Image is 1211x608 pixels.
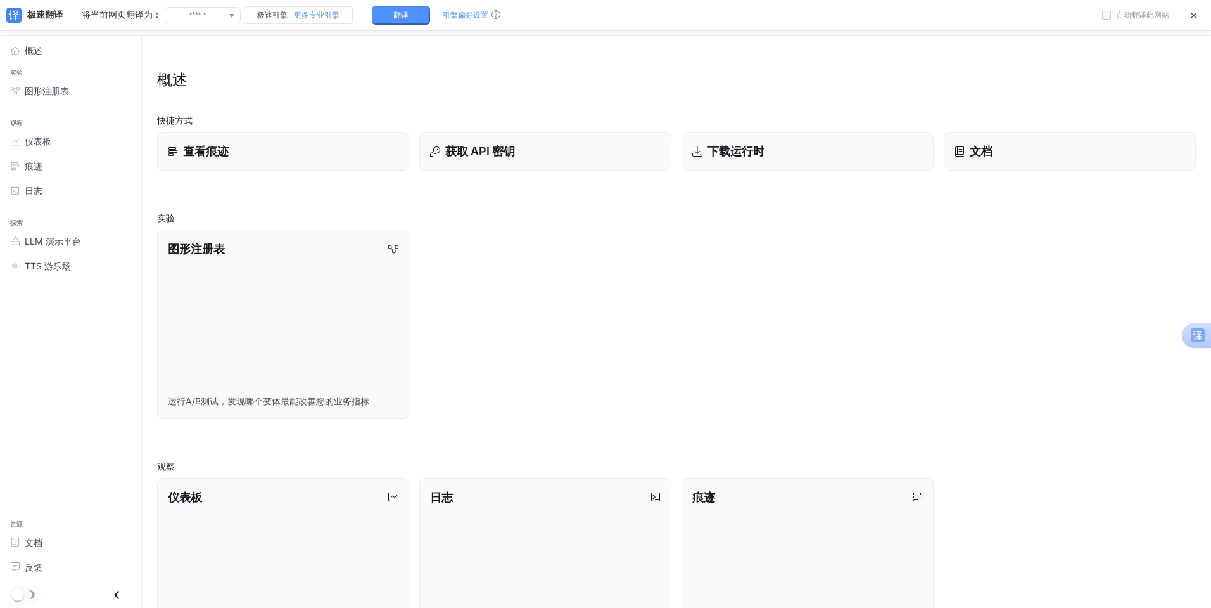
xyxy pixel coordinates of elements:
[419,132,671,171] button: 获取 API 密钥
[25,261,71,271] font: TTS 游乐场
[5,39,136,61] a: 概述
[157,230,409,419] a: 图形注册表运行A/B测试，发现哪个变体最能改善您的业务指标
[5,130,136,152] a: 仪表板
[707,145,764,158] font: 下载运行时
[5,179,136,202] a: 日志
[25,45,42,56] font: 概述
[157,461,175,472] font: 观察
[25,86,69,96] font: 图形注册表
[157,115,193,126] font: 快捷方式
[25,236,81,247] font: LLM 演示平台
[25,185,42,196] font: 日志
[5,531,136,553] a: 文档
[430,491,453,504] font: 日志
[25,537,42,548] font: 文档
[168,242,225,255] font: 图形注册表
[25,136,51,146] font: 仪表板
[445,145,515,158] font: 获取 API 密钥
[10,68,23,77] font: 实验
[5,556,136,578] a: 反馈
[168,491,202,504] font: 仪表板
[25,160,42,171] font: 痕迹
[25,562,42,572] font: 反馈
[5,80,136,102] a: 图形注册表
[5,255,136,277] a: TTS 游乐场
[692,491,715,504] font: 痕迹
[157,132,409,171] a: 查看痕迹
[970,145,992,158] font: 文档
[944,132,1196,171] a: 文档
[682,132,934,171] a: 下载运行时
[183,145,229,158] font: 查看痕迹
[5,155,136,177] a: 痕迹
[10,119,23,127] font: 观察
[11,587,24,601] span: 暗模式切换
[157,70,187,89] font: 概述
[157,212,175,223] font: 实验
[168,396,369,406] font: 运行A/B测试，发现哪个变体最能改善您的业务指标
[10,520,23,528] font: 资源
[103,582,131,608] button: 关闭抽屉
[5,230,136,252] a: LLM 演示平台
[10,219,23,227] font: 探索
